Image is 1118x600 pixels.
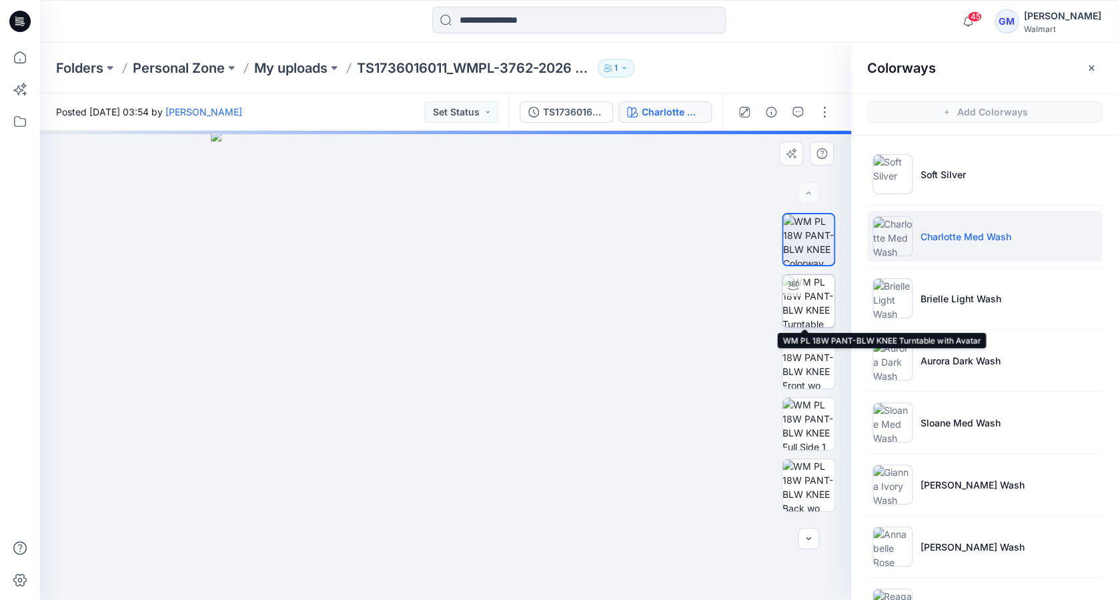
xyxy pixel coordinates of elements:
img: eyJhbGciOiJIUzI1NiIsImtpZCI6IjAiLCJzbHQiOiJzZXMiLCJ0eXAiOiJKV1QifQ.eyJkYXRhIjp7InR5cGUiOiJzdG9yYW... [211,131,680,600]
img: WM PL 18W PANT-BLW KNEE Colorway wo Avatar [783,214,834,265]
a: My uploads [254,59,328,77]
img: Aurora Dark Wash [873,340,913,380]
img: Sloane Med Wash [873,402,913,442]
div: [PERSON_NAME] [1024,8,1101,24]
div: GM [995,9,1019,33]
img: Annabelle Rose Wash [873,527,913,567]
p: TS1736016011_WMPL-3762-2026 MR [PERSON_NAME]-Inseam 27 [357,59,592,77]
div: Charlotte Med Wash [642,105,703,119]
img: Brielle Light Wash [873,278,913,318]
p: Aurora Dark Wash [921,354,1001,368]
img: WM PL 18W PANT-BLW KNEE Full Side 1 wo Avatar [782,398,834,450]
a: Personal Zone [133,59,225,77]
p: Charlotte Med Wash [921,230,1011,244]
img: Soft Silver [873,154,913,194]
span: 45 [967,11,982,22]
p: Sloane Med Wash [921,416,1001,430]
div: Walmart [1024,24,1101,34]
img: WM PL 18W PANT-BLW KNEE Back wo Avatar [782,459,834,511]
p: Brielle Light Wash [921,292,1001,306]
button: Details [760,101,782,123]
a: Folders [56,59,103,77]
div: TS1736016011_WMPL-3762-2026 MR Denim Barrel-Inseam 27_Full Colorway [543,105,604,119]
img: Charlotte Med Wash [873,216,913,256]
p: 1 [614,61,618,75]
span: Posted [DATE] 03:54 by [56,105,242,119]
img: WM PL 18W PANT-BLW KNEE Front wo Avatar [782,336,834,388]
p: [PERSON_NAME] Wash [921,478,1025,492]
p: [PERSON_NAME] Wash [921,540,1025,554]
button: TS1736016011_WMPL-3762-2026 MR Denim Barrel-Inseam 27_Full Colorway [520,101,613,123]
img: Gianna Ivory Wash [873,465,913,505]
a: [PERSON_NAME] [165,106,242,117]
button: Charlotte Med Wash [618,101,712,123]
button: 1 [598,59,634,77]
img: WM PL 18W PANT-BLW KNEE Turntable with Avatar [782,275,834,327]
p: Soft Silver [921,168,966,182]
h2: Colorways [867,60,936,76]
